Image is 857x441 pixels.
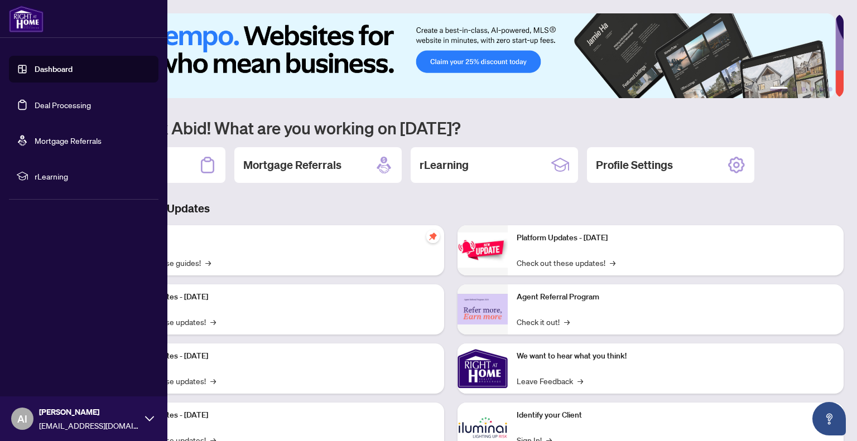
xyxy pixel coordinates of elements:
[210,316,216,328] span: →
[117,232,435,244] p: Self-Help
[819,87,824,91] button: 5
[117,291,435,303] p: Platform Updates - [DATE]
[458,343,508,394] img: We want to hear what you think!
[426,230,440,243] span: pushpin
[596,157,673,173] h2: Profile Settings
[812,402,846,435] button: Open asap
[810,87,815,91] button: 4
[517,232,835,244] p: Platform Updates - [DATE]
[458,294,508,324] img: Agent Referral Program
[205,256,211,269] span: →
[210,375,216,387] span: →
[117,350,435,362] p: Platform Updates - [DATE]
[517,316,570,328] a: Check it out!→
[792,87,797,91] button: 2
[517,291,835,303] p: Agent Referral Program
[517,256,615,269] a: Check out these updates!→
[770,87,788,91] button: 1
[117,409,435,421] p: Platform Updates - [DATE]
[517,409,835,421] p: Identify your Client
[9,6,44,32] img: logo
[801,87,806,91] button: 3
[458,232,508,268] img: Platform Updates - June 23, 2025
[39,406,139,418] span: [PERSON_NAME]
[828,87,832,91] button: 6
[58,117,844,138] h1: Welcome back Abid! What are you working on [DATE]?
[17,411,27,427] span: AI
[35,64,73,74] a: Dashboard
[577,375,583,387] span: →
[420,157,469,173] h2: rLearning
[39,419,139,432] span: [EMAIL_ADDRESS][DOMAIN_NAME]
[243,157,341,173] h2: Mortgage Referrals
[35,135,102,146] a: Mortgage Referrals
[517,350,835,362] p: We want to hear what you think!
[517,375,583,387] a: Leave Feedback→
[58,201,844,216] h3: Brokerage & Industry Updates
[564,316,570,328] span: →
[610,256,615,269] span: →
[58,13,835,98] img: Slide 0
[35,170,151,182] span: rLearning
[35,100,91,110] a: Deal Processing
